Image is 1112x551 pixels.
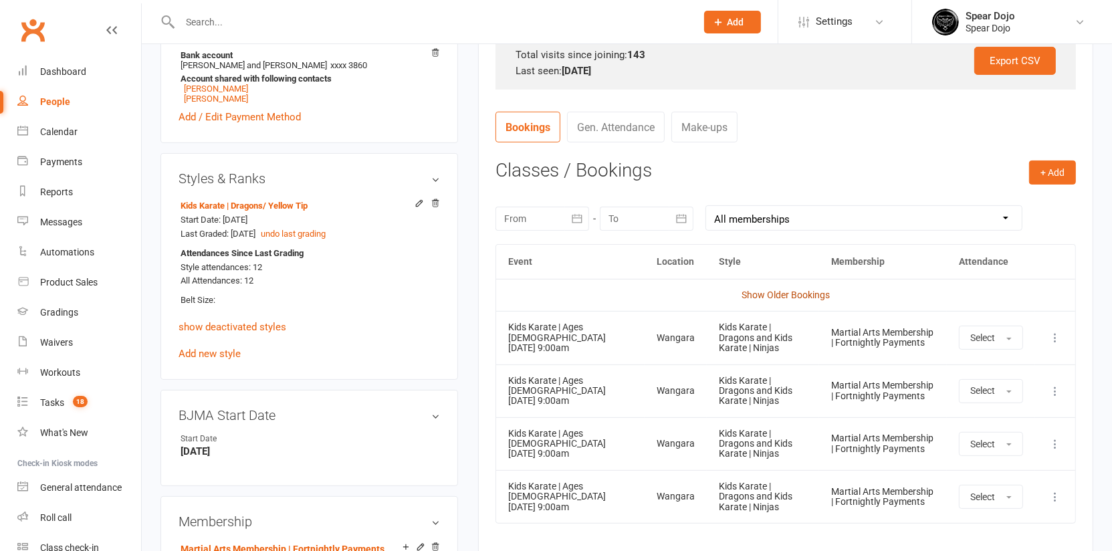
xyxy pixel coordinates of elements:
span: Add [728,17,744,27]
strong: 143 [627,49,645,61]
div: Wangara [657,386,695,396]
a: Waivers [17,328,141,358]
td: [DATE] 9:00am [496,470,645,523]
a: Bookings [495,112,560,142]
strong: Bank account [181,50,433,60]
div: Spear Dojo [966,10,1015,22]
span: xxxx 3860 [330,60,367,70]
div: Dashboard [40,66,86,77]
div: People [40,96,70,107]
span: Select [970,491,995,502]
div: Last seen: [516,63,1056,79]
h3: Styles & Ranks [179,171,440,186]
a: [PERSON_NAME] [184,84,248,94]
a: Add / Edit Payment Method [179,109,301,125]
a: General attendance kiosk mode [17,473,141,503]
a: Reports [17,177,141,207]
div: Waivers [40,337,73,348]
span: Select [970,332,995,343]
strong: [DATE] [181,445,440,457]
a: Calendar [17,117,141,147]
a: Automations [17,237,141,267]
div: Martial Arts Membership | Fortnightly Payments [831,487,935,508]
a: Show Older Bookings [742,290,830,300]
th: Membership [819,245,947,279]
a: Add new style [179,348,241,360]
button: + Add [1029,160,1076,185]
div: Roll call [40,512,72,523]
div: Wangara [657,439,695,449]
div: Wangara [657,333,695,343]
div: Product Sales [40,277,98,288]
img: thumb_image1623745760.png [932,9,959,35]
div: Kids Karate | Dragons and Kids Karate | Ninjas [719,322,808,353]
a: What's New [17,418,141,448]
span: Select [970,385,995,396]
th: Style [707,245,820,279]
span: Belt Size: [181,295,215,305]
div: Total visits since joining: [516,47,1056,63]
div: Automations [40,247,94,257]
div: Calendar [40,126,78,137]
div: Start Date [181,433,291,445]
span: All Attendances: 12 [181,275,253,286]
input: Search... [176,13,687,31]
button: Select [959,326,1023,350]
h3: BJMA Start Date [179,408,440,423]
th: Event [496,245,645,279]
button: Add [704,11,761,33]
a: Export CSV [974,47,1056,75]
h3: Membership [179,514,440,529]
div: Kids Karate | Ages [DEMOGRAPHIC_DATA] [508,429,633,449]
span: Select [970,439,995,449]
a: Clubworx [16,13,49,47]
div: General attendance [40,482,122,493]
a: Payments [17,147,141,177]
a: Gradings [17,298,141,328]
a: Dashboard [17,57,141,87]
a: Product Sales [17,267,141,298]
button: Select [959,485,1023,509]
h3: Classes / Bookings [495,160,1076,181]
div: Kids Karate | Ages [DEMOGRAPHIC_DATA] [508,481,633,502]
div: Messages [40,217,82,227]
div: Martial Arts Membership | Fortnightly Payments [831,380,935,401]
a: [PERSON_NAME] [184,94,248,104]
strong: [DATE] [562,65,591,77]
span: Start Date: [DATE] [181,215,247,225]
div: What's New [40,427,88,438]
div: Kids Karate | Dragons and Kids Karate | Ninjas [719,481,808,512]
button: undo last grading [261,227,326,241]
div: Spear Dojo [966,22,1015,34]
a: show deactivated styles [179,321,286,333]
span: / Yellow Tip [263,201,308,211]
a: Roll call [17,503,141,533]
div: Kids Karate | Dragons and Kids Karate | Ninjas [719,376,808,407]
button: Select [959,432,1023,456]
a: Kids Karate | Dragons [181,201,308,211]
td: [DATE] 9:00am [496,417,645,470]
td: [DATE] 9:00am [496,364,645,417]
a: Gen. Attendance [567,112,665,142]
div: Tasks [40,397,64,408]
strong: Account shared with following contacts [181,74,433,84]
strong: Attendances Since Last Grading [181,247,304,261]
span: Settings [816,7,853,37]
a: People [17,87,141,117]
a: Tasks 18 [17,388,141,418]
div: Reports [40,187,73,197]
li: [PERSON_NAME] and [PERSON_NAME] [179,48,440,106]
th: Location [645,245,707,279]
div: Kids Karate | Ages [DEMOGRAPHIC_DATA] [508,376,633,397]
th: Attendance [947,245,1035,279]
button: Select [959,379,1023,403]
div: Martial Arts Membership | Fortnightly Payments [831,433,935,454]
span: Last Graded: [DATE] [181,229,255,239]
div: Workouts [40,367,80,378]
a: Make-ups [671,112,738,142]
a: Workouts [17,358,141,388]
div: Kids Karate | Dragons and Kids Karate | Ninjas [719,429,808,459]
div: Payments [40,156,82,167]
div: Gradings [40,307,78,318]
span: Style attendances: 12 [181,262,262,272]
